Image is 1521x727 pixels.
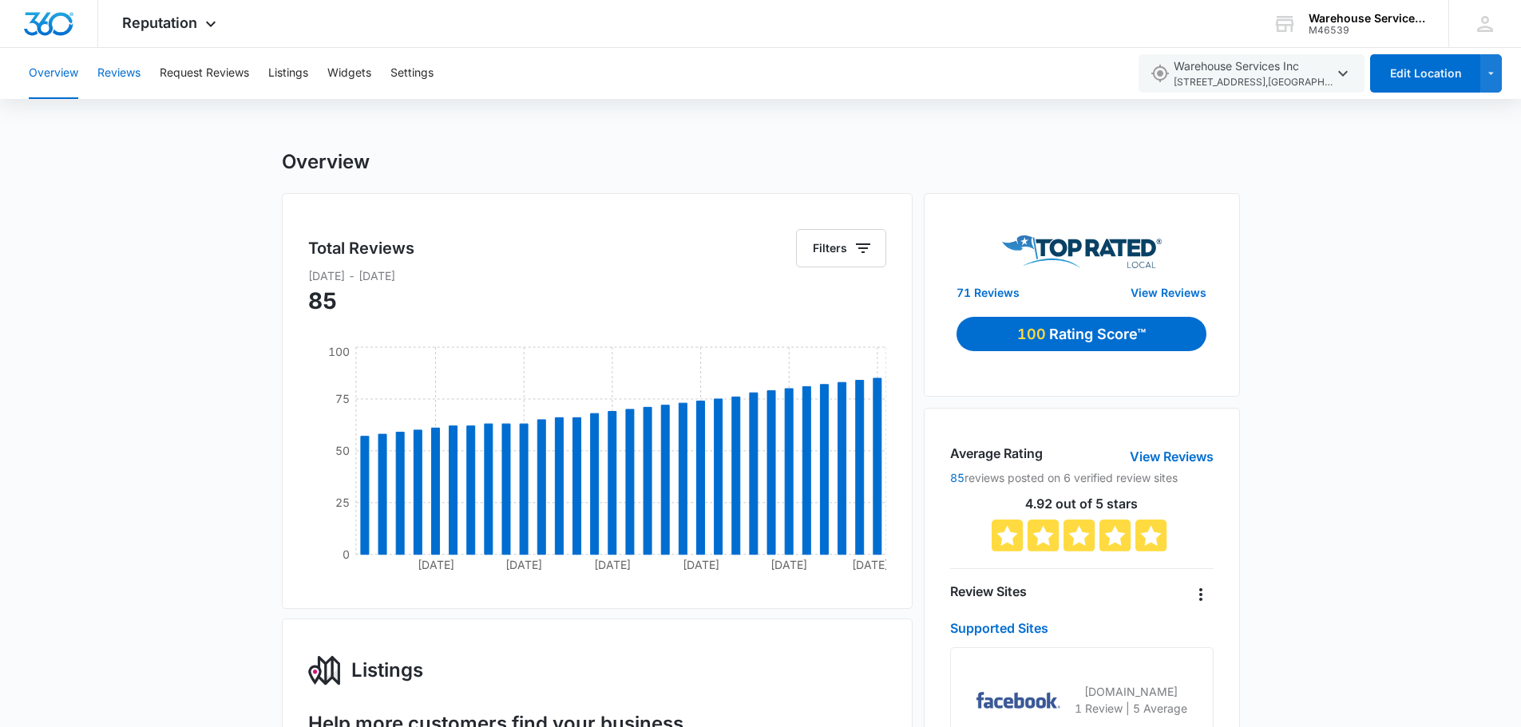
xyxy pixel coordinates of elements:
[683,558,719,571] tspan: [DATE]
[390,48,434,99] button: Settings
[308,267,887,284] p: [DATE] - [DATE]
[950,444,1043,463] h4: Average Rating
[950,582,1027,601] h4: Review Sites
[268,48,308,99] button: Listings
[335,392,349,405] tspan: 75
[327,48,371,99] button: Widgets
[417,558,454,571] tspan: [DATE]
[308,236,414,260] h5: Total Reviews
[1075,683,1187,700] p: [DOMAIN_NAME]
[594,558,631,571] tspan: [DATE]
[950,620,1048,636] a: Supported Sites
[1174,57,1333,90] span: Warehouse Services Inc
[1370,54,1480,93] button: Edit Location
[505,558,542,571] tspan: [DATE]
[1188,582,1214,607] button: Overflow Menu
[327,345,349,358] tspan: 100
[950,471,964,484] a: 85
[1049,323,1146,345] p: Rating Score™
[160,48,249,99] button: Request Reviews
[1309,25,1425,36] div: account id
[29,48,78,99] button: Overview
[351,656,423,685] h3: Listings
[1002,235,1162,268] img: Top Rated Local Logo
[1017,323,1049,345] p: 100
[1139,54,1365,93] button: Warehouse Services Inc[STREET_ADDRESS],[GEOGRAPHIC_DATA],FL
[1131,284,1206,301] a: View Reviews
[1174,75,1333,90] span: [STREET_ADDRESS] , [GEOGRAPHIC_DATA] , FL
[342,547,349,561] tspan: 0
[770,558,807,571] tspan: [DATE]
[957,284,1020,301] a: 71 Reviews
[282,150,370,174] h1: Overview
[308,287,337,314] span: 85
[1075,700,1187,717] p: 1 Review | 5 Average
[950,469,1213,486] p: reviews posted on 6 verified review sites
[1309,12,1425,25] div: account name
[335,444,349,457] tspan: 50
[97,48,141,99] button: Reviews
[335,496,349,509] tspan: 25
[796,229,886,267] button: Filters
[122,14,197,31] span: Reputation
[852,558,889,571] tspan: [DATE]
[950,497,1213,510] p: 4.92 out of 5 stars
[1130,447,1214,466] a: View Reviews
